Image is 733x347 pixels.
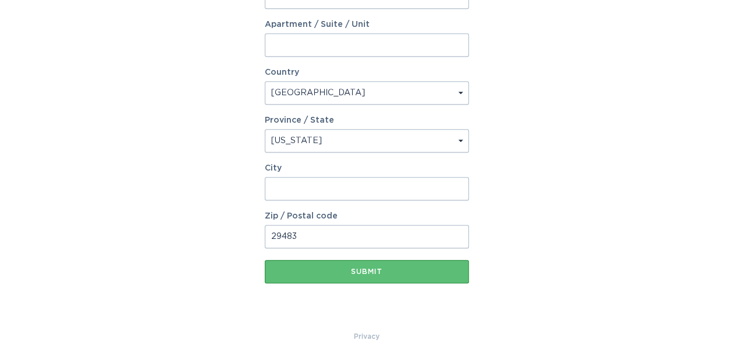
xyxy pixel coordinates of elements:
[265,212,469,220] label: Zip / Postal code
[271,268,463,275] div: Submit
[265,20,469,29] label: Apartment / Suite / Unit
[265,260,469,283] button: Submit
[265,68,299,77] label: Country
[265,164,469,172] label: City
[265,116,334,124] label: Province / State
[354,330,380,343] a: Privacy Policy & Terms of Use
